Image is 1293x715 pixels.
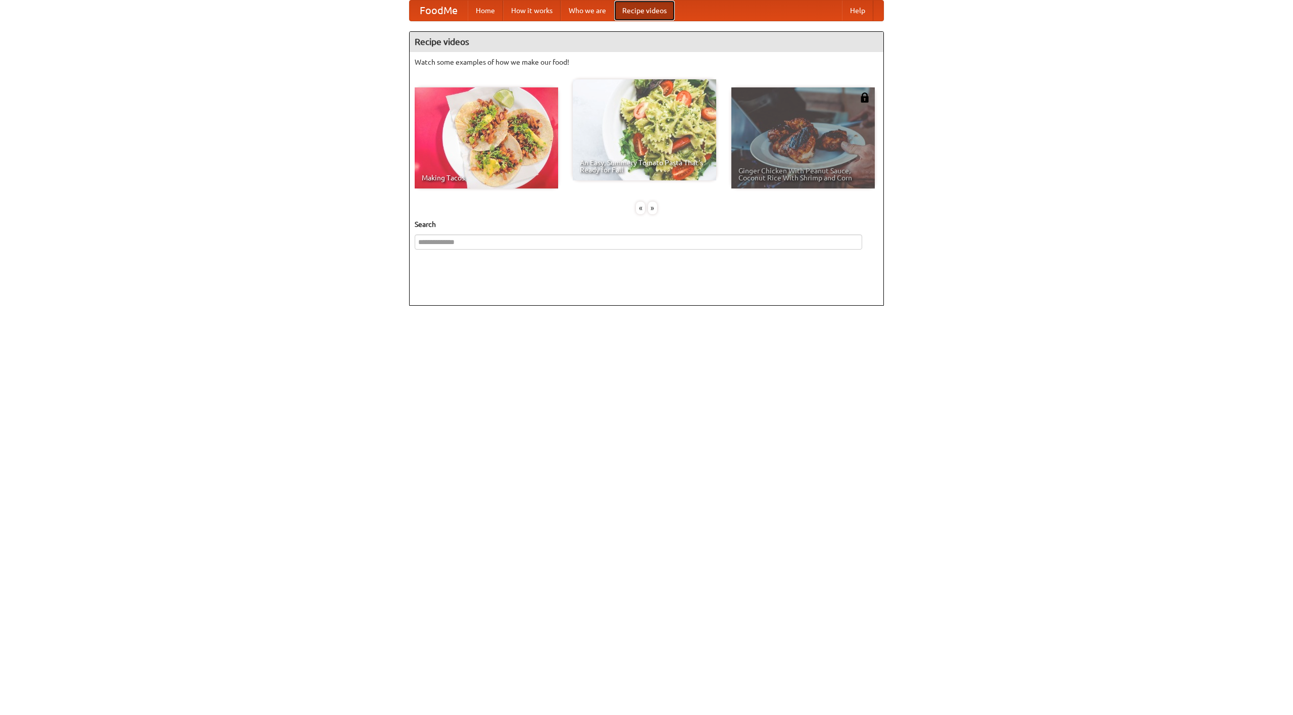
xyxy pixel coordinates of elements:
div: » [648,202,657,214]
h4: Recipe videos [410,32,883,52]
a: Recipe videos [614,1,675,21]
img: 483408.png [860,92,870,103]
h5: Search [415,219,878,229]
span: An Easy, Summery Tomato Pasta That's Ready for Fall [580,159,709,173]
a: Who we are [561,1,614,21]
a: How it works [503,1,561,21]
a: Making Tacos [415,87,558,188]
a: Help [842,1,873,21]
a: Home [468,1,503,21]
div: « [636,202,645,214]
a: An Easy, Summery Tomato Pasta That's Ready for Fall [573,79,716,180]
span: Making Tacos [422,174,551,181]
a: FoodMe [410,1,468,21]
p: Watch some examples of how we make our food! [415,57,878,67]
